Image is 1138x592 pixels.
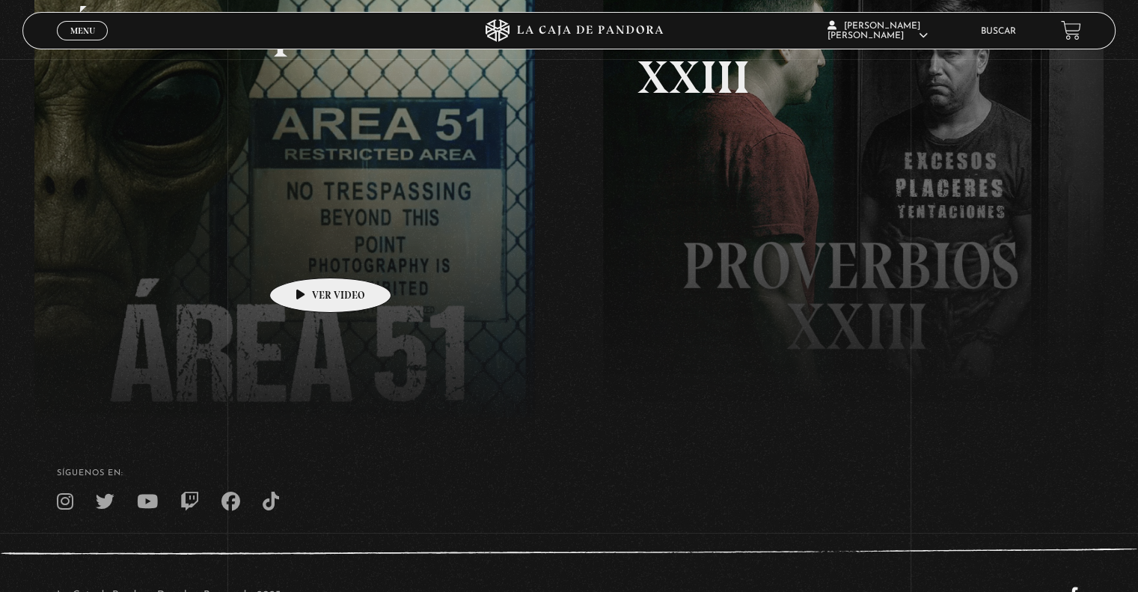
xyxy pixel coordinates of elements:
[981,27,1016,36] a: Buscar
[70,26,95,35] span: Menu
[828,22,928,40] span: [PERSON_NAME] [PERSON_NAME]
[57,469,1081,477] h4: SÍguenos en:
[65,39,100,49] span: Cerrar
[1061,20,1081,40] a: View your shopping cart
